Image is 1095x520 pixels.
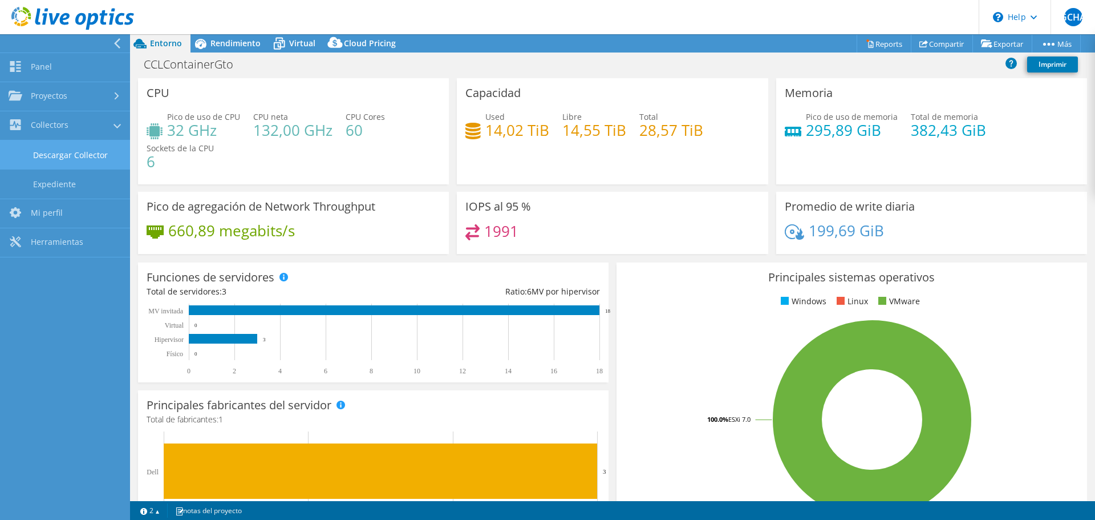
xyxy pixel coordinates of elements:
text: 3 [603,468,606,475]
span: Cloud Pricing [344,38,396,49]
h4: 60 [346,124,385,136]
h4: Total de fabricantes: [147,413,600,426]
a: Imprimir [1027,57,1078,72]
h4: 14,55 TiB [562,124,626,136]
span: Rendimiento [210,38,261,49]
text: 0 [187,367,190,375]
span: Entorno [150,38,182,49]
h3: Pico de agregación de Network Throughput [147,200,375,213]
span: Pico de uso de CPU [167,111,240,122]
a: notas del proyecto [167,503,250,518]
h3: Capacidad [465,87,521,99]
div: Ratio: MV por hipervisor [373,285,599,298]
text: 12 [459,367,466,375]
text: 0 [194,351,197,357]
h3: Principales sistemas operativos [625,271,1078,284]
a: Más [1032,35,1081,53]
span: Used [485,111,505,122]
h4: 132,00 GHz [253,124,332,136]
text: 6 [324,367,327,375]
h4: 1991 [484,225,518,237]
h4: 295,89 GiB [806,124,898,136]
h4: 32 GHz [167,124,240,136]
span: CPU Cores [346,111,385,122]
span: Total de memoria [911,111,978,122]
a: 2 [132,503,168,518]
h4: 382,43 GiB [911,124,986,136]
a: Reports [857,35,911,53]
text: 4 [278,367,282,375]
h4: 28,57 TiB [639,124,703,136]
h4: 199,69 GiB [809,224,884,237]
svg: \n [993,12,1003,22]
span: 3 [222,286,226,297]
text: 14 [505,367,512,375]
text: Virtual [165,321,184,329]
span: CPU neta [253,111,288,122]
span: Sockets de la CPU [147,143,214,154]
h1: CCLContainerGto [139,58,251,71]
text: 8 [370,367,373,375]
div: Total de servidores: [147,285,373,298]
li: VMware [875,295,920,308]
h3: CPU [147,87,169,99]
span: 6 [527,286,532,297]
h3: IOPS al 95 % [465,200,531,213]
tspan: Físico [167,350,183,358]
text: MV invitada [148,307,183,315]
text: 0 [194,323,197,328]
tspan: ESXi 7.0 [728,415,751,424]
text: 3 [263,337,266,342]
h3: Memoria [785,87,833,99]
span: Total [639,111,658,122]
text: Hipervisor [155,336,184,344]
text: 16 [550,367,557,375]
li: Windows [778,295,826,308]
h4: 6 [147,155,214,168]
span: Pico de uso de memoria [806,111,898,122]
h3: Principales fabricantes del servidor [147,399,331,412]
h3: Promedio de write diaria [785,200,915,213]
a: Exportar [972,35,1032,53]
text: 18 [596,367,603,375]
h4: 660,89 megabits/s [168,224,295,237]
h3: Funciones de servidores [147,271,274,284]
li: Linux [834,295,868,308]
text: 18 [605,308,611,314]
text: 10 [413,367,420,375]
text: Dell [147,468,159,476]
span: 1 [218,414,223,425]
span: GCHA [1064,8,1082,26]
span: Libre [562,111,582,122]
a: Compartir [911,35,973,53]
text: 2 [233,367,236,375]
span: Virtual [289,38,315,49]
tspan: 100.0% [707,415,728,424]
h4: 14,02 TiB [485,124,549,136]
